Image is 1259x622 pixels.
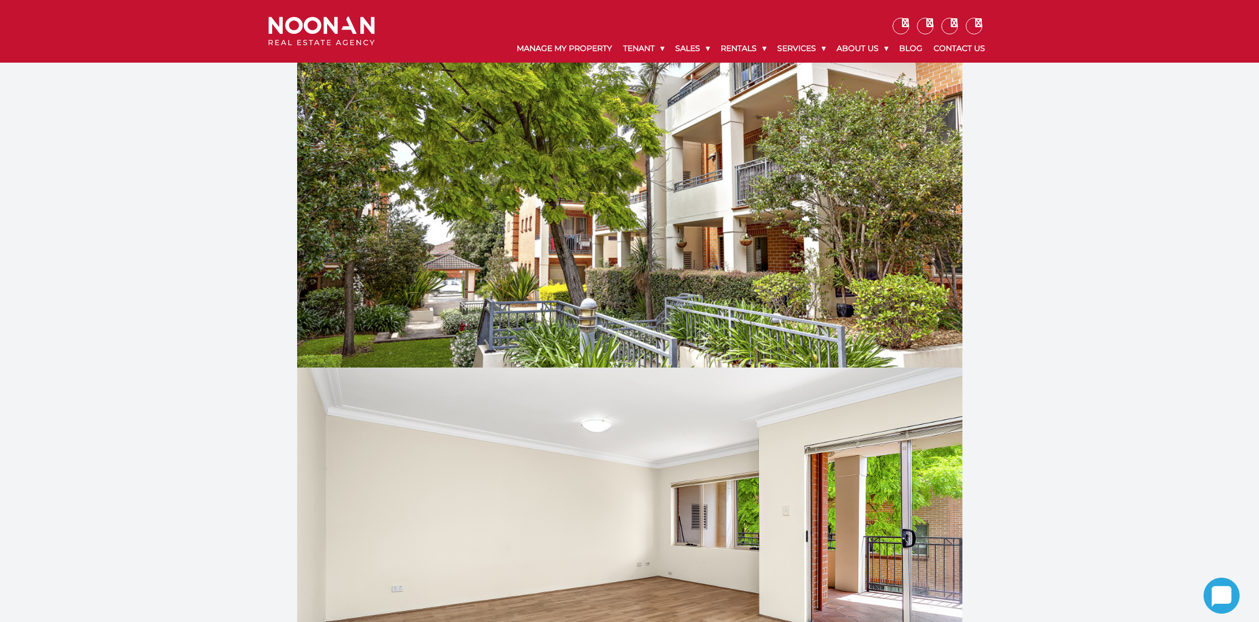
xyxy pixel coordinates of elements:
a: About Us [831,34,894,63]
a: Tenant [618,34,670,63]
a: Rentals [715,34,772,63]
a: Manage My Property [511,34,618,63]
img: Noonan Real Estate Agency [268,17,375,46]
a: Services [772,34,831,63]
a: Contact Us [928,34,991,63]
a: Sales [670,34,715,63]
a: Blog [894,34,928,63]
